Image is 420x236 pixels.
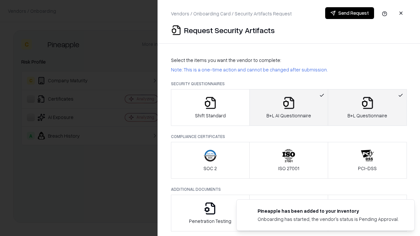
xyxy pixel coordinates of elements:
button: Privacy Policy [249,195,328,231]
p: ISO 27001 [278,165,299,172]
div: Onboarding has started, the vendor's status is Pending Approval. [258,216,399,223]
button: Shift Standard [171,89,250,126]
button: PCI-DSS [328,142,407,179]
p: Penetration Testing [189,218,231,225]
p: B+L AI Questionnaire [266,112,311,119]
button: ISO 27001 [249,142,328,179]
button: B+L Questionnaire [328,89,407,126]
p: Select the items you want the vendor to complete: [171,57,407,64]
img: pineappleenergy.com [244,207,252,215]
button: Data Processing Agreement [328,195,407,231]
p: Request Security Artifacts [184,25,275,35]
button: B+L AI Questionnaire [249,89,328,126]
p: Security Questionnaires [171,81,407,87]
p: SOC 2 [203,165,217,172]
button: Penetration Testing [171,195,250,231]
p: Shift Standard [195,112,226,119]
p: Additional Documents [171,187,407,192]
button: Send Request [325,7,374,19]
div: Pineapple has been added to your inventory [258,207,399,214]
button: SOC 2 [171,142,250,179]
p: Compliance Certificates [171,134,407,139]
p: Vendors / Onboarding Card / Security Artifacts Request [171,10,292,17]
p: PCI-DSS [358,165,377,172]
p: B+L Questionnaire [347,112,387,119]
p: Note: This is a one-time action and cannot be changed after submission. [171,66,407,73]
